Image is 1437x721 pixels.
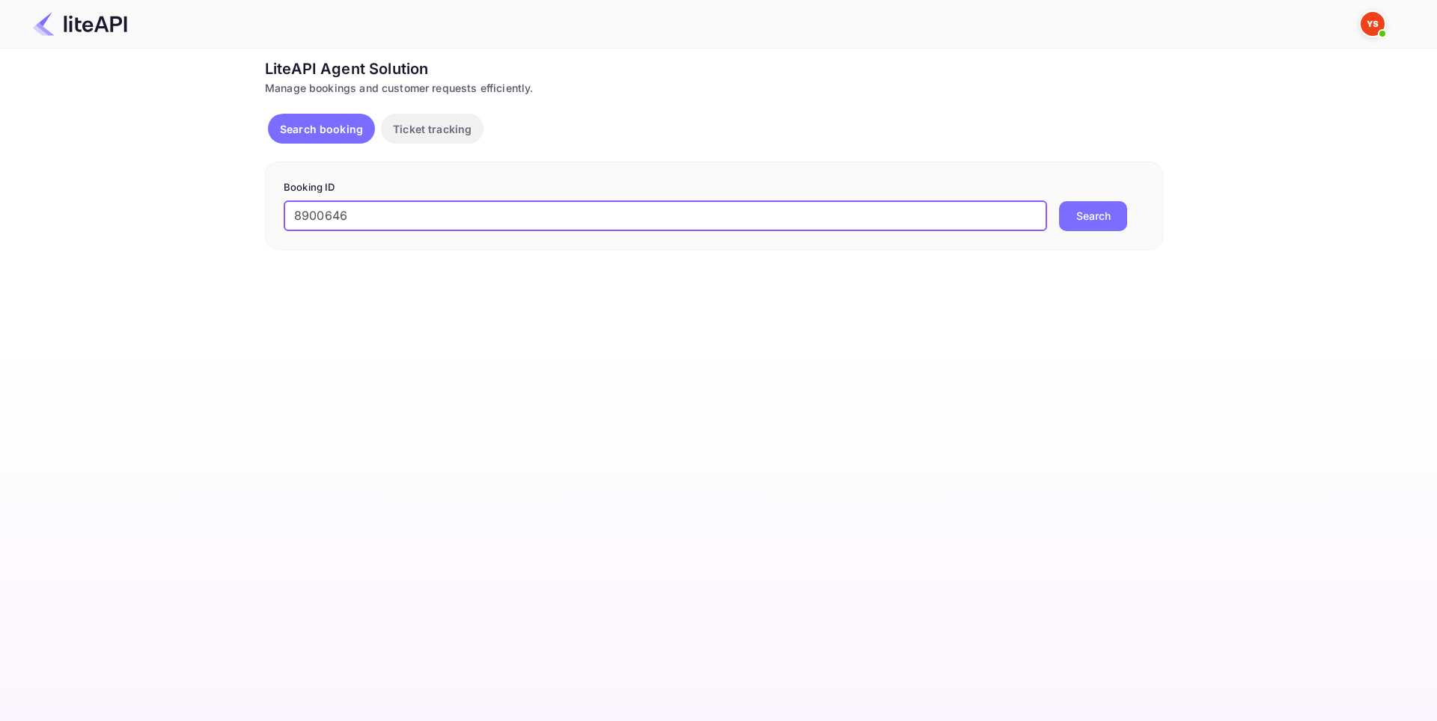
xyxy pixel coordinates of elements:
[265,80,1163,96] div: Manage bookings and customer requests efficiently.
[284,180,1144,195] p: Booking ID
[280,121,363,137] p: Search booking
[393,121,472,137] p: Ticket tracking
[284,201,1047,231] input: Enter Booking ID (e.g., 63782194)
[1361,12,1385,36] img: Yandex Support
[1059,201,1127,231] button: Search
[265,58,1163,80] div: LiteAPI Agent Solution
[33,12,127,36] img: LiteAPI Logo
